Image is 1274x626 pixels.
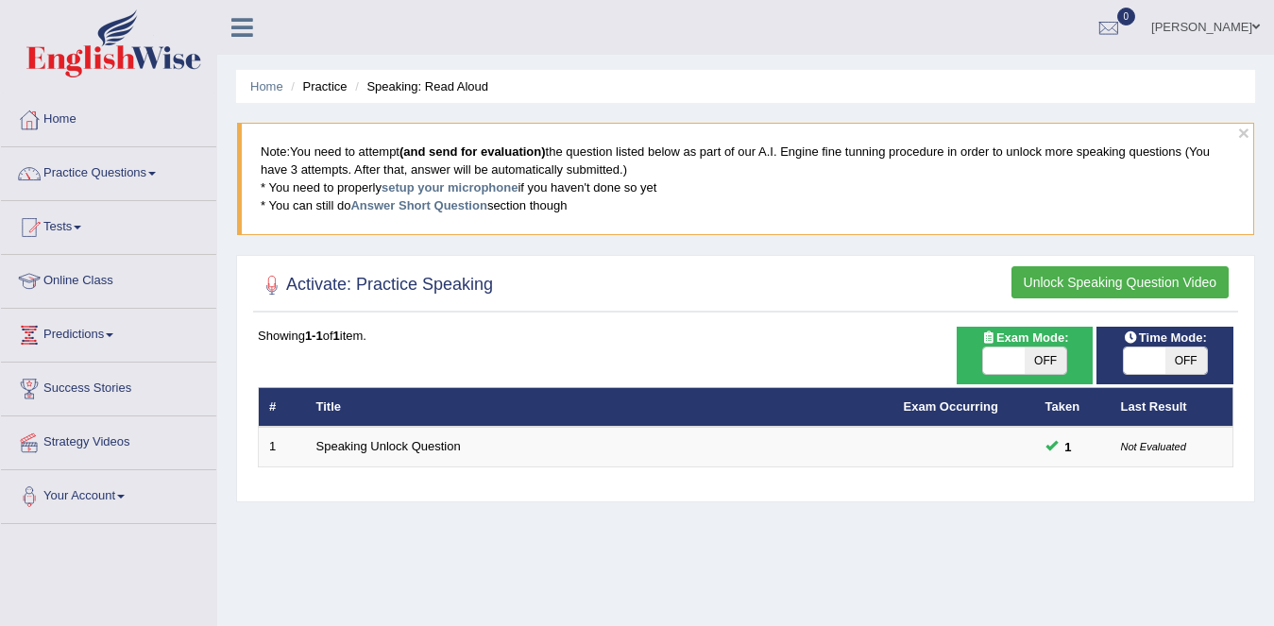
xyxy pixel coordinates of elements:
[259,427,306,466] td: 1
[974,328,1076,347] span: Exam Mode:
[1035,387,1111,427] th: Taken
[350,77,488,95] li: Speaking: Read Aloud
[1,255,216,302] a: Online Class
[1121,441,1186,452] small: Not Evaluated
[1,93,216,141] a: Home
[306,387,893,427] th: Title
[1116,328,1215,347] span: Time Mode:
[904,399,998,414] a: Exam Occurring
[1117,8,1136,25] span: 0
[237,123,1254,234] blockquote: You need to attempt the question listed below as part of our A.I. Engine fine tunning procedure i...
[250,79,283,93] a: Home
[1111,387,1233,427] th: Last Result
[258,271,493,299] h2: Activate: Practice Speaking
[1,309,216,356] a: Predictions
[261,144,290,159] span: Note:
[258,327,1233,345] div: Showing of item.
[1165,347,1207,374] span: OFF
[399,144,546,159] b: (and send for evaluation)
[286,77,347,95] li: Practice
[382,180,518,195] a: setup your microphone
[316,439,461,453] a: Speaking Unlock Question
[1011,266,1229,298] button: Unlock Speaking Question Video
[1,416,216,464] a: Strategy Videos
[1,470,216,517] a: Your Account
[1,201,216,248] a: Tests
[333,329,340,343] b: 1
[957,327,1094,384] div: Show exams occurring in exams
[1025,347,1066,374] span: OFF
[350,198,486,212] a: Answer Short Question
[305,329,323,343] b: 1-1
[1,363,216,410] a: Success Stories
[1238,123,1249,143] button: ×
[1058,437,1079,457] span: You can still take this question
[1,147,216,195] a: Practice Questions
[259,387,306,427] th: #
